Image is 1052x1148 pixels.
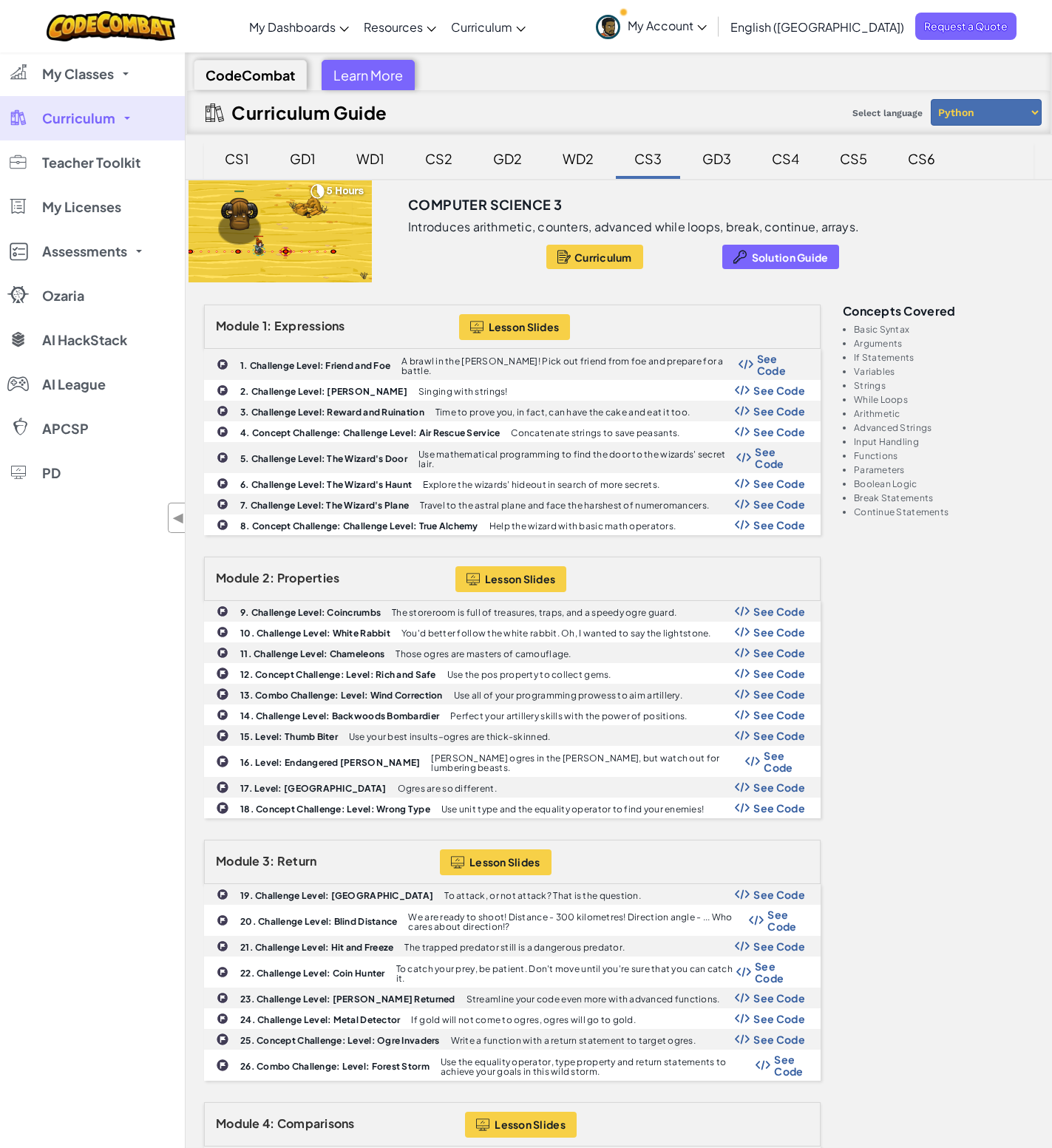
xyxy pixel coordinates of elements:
a: 2. Challenge Level: [PERSON_NAME] Singing with strings! Show Code Logo See Code [204,380,821,401]
span: See Code [753,647,805,659]
b: 13. Combo Challenge: Level: Wind Correction [240,690,443,701]
span: 3: [262,853,275,869]
li: Arguments [854,339,1034,348]
img: IconChallengeLevel.svg [217,384,228,396]
span: Lesson Slides [469,856,540,868]
img: IconChallengeLevel.svg [216,687,229,701]
img: Show Code Logo [735,803,750,813]
li: Arithmetic [854,409,1034,418]
b: 2. Challenge Level: [PERSON_NAME] [240,386,407,397]
span: Module [216,570,260,585]
img: Show Code Logo [735,427,750,437]
p: The storeroom is full of treasures, traps, and a speedy ogre guard. [392,608,676,617]
div: GD3 [688,141,746,176]
p: Travel to the astral plane and face the harshest of numeromancers. [420,500,709,510]
a: My Account [588,3,714,50]
a: CodeCombat logo [47,11,176,41]
img: Show Code Logo [736,452,751,463]
p: Use the equality operator, type property and return statements to achieve your goals in this wild... [441,1057,756,1076]
div: WD2 [548,141,608,176]
img: Show Code Logo [745,756,760,767]
img: Show Code Logo [735,782,750,792]
span: See Code [753,781,805,793]
img: IconChallengeLevel.svg [216,1033,229,1046]
div: Learn More [322,60,415,90]
span: See Code [753,730,805,741]
a: Lesson Slides [465,1112,577,1138]
img: IconChallengeLevel.svg [217,359,228,370]
span: My Account [628,18,707,33]
b: 10. Challenge Level: White Rabbit [240,628,390,639]
p: Use unit type and the equality operator to find your enemies! [441,804,704,814]
img: Show Code Logo [735,385,750,395]
a: 3. Challenge Level: Reward and Ruination Time to prove you, in fact, can have the cake and eat it... [204,401,821,421]
img: Show Code Logo [735,730,750,741]
span: See Code [757,353,805,376]
h3: Computer Science 3 [408,194,562,216]
span: See Code [753,668,805,679]
p: Those ogres are masters of camouflage. [396,649,571,659]
span: See Code [767,908,805,932]
a: 16. Level: Endangered [PERSON_NAME] [PERSON_NAME] ogres in the [PERSON_NAME], but watch out for l... [204,746,821,777]
p: Explore the wizards' hideout in search of more secrets. [423,480,659,489]
p: Streamline your code even more with advanced functions. [466,994,720,1004]
b: 4. Concept Challenge: Challenge Level: Air Rescue Service [240,427,500,438]
a: 4. Concept Challenge: Challenge Level: Air Rescue Service Concatenate strings to save peasants. S... [204,421,821,442]
img: IconChallengeLevel.svg [216,667,229,680]
img: Show Code Logo [739,359,753,370]
li: Parameters [854,465,1034,475]
a: 21. Challenge Level: Hit and Freeze The trapped predator still is a dangerous predator. Show Code... [204,936,821,957]
img: Show Code Logo [735,406,750,416]
span: Curriculum [42,112,115,125]
li: Advanced Strings [854,423,1034,432]
img: IconChallengeLevel.svg [216,755,229,768]
p: Singing with strings! [418,387,508,396]
span: See Code [753,384,805,396]
a: 23. Challenge Level: [PERSON_NAME] Returned Streamline your code even more with advanced function... [204,988,821,1008]
button: Lesson Slides [440,849,552,875]
h3: Concepts covered [843,305,1034,317]
p: The trapped predator still is a dangerous predator. [404,942,625,952]
p: Help the wizard with basic math operators. [489,521,676,531]
b: 5. Challenge Level: The Wizard's Door [240,453,407,464]
img: Show Code Logo [735,627,750,637]
img: Show Code Logo [749,915,764,925]
li: Variables [854,367,1034,376]
b: 7. Challenge Level: The Wizard's Plane [240,500,409,511]
div: GD1 [275,141,330,176]
li: Boolean Logic [854,479,1034,489]
a: 13. Combo Challenge: Level: Wind Correction Use all of your programming prowess to aim artillery.... [204,684,821,704]
p: To catch your prey, be patient. Don't move until you're sure that you can catch it. [396,964,736,983]
b: 14. Challenge Level: Backwoods Bombardier [240,710,439,721]
div: GD2 [478,141,537,176]
span: See Code [753,605,805,617]
span: See Code [753,626,805,638]
span: See Code [753,802,805,814]
li: Strings [854,381,1034,390]
p: Concatenate strings to save peasants. [511,428,679,438]
span: 2: [262,570,275,585]
b: 11. Challenge Level: Chameleons [240,648,384,659]
b: 1. Challenge Level: Friend and Foe [240,360,390,371]
h2: Curriculum Guide [231,102,387,123]
span: Assessments [42,245,127,258]
a: Lesson Slides [459,314,571,340]
div: CS5 [825,141,882,176]
span: 4: [262,1115,275,1131]
b: 17. Level: [GEOGRAPHIC_DATA] [240,783,387,794]
a: 8. Concept Challenge: Challenge Level: True Alchemy Help the wizard with basic math operators. Sh... [204,514,821,535]
div: CS6 [893,141,950,176]
img: Show Code Logo [736,967,751,977]
a: English ([GEOGRAPHIC_DATA]) [723,7,912,47]
span: Expressions [274,318,345,333]
span: 1: [262,318,272,333]
img: avatar [596,15,620,39]
p: Introduces arithmetic, counters, advanced while loops, break, continue, arrays. [408,220,859,234]
span: See Code [753,889,805,900]
img: Show Code Logo [735,520,750,530]
a: 6. Challenge Level: The Wizard's Haunt Explore the wizards' hideout in search of more secrets. Sh... [204,473,821,494]
img: Show Code Logo [735,499,750,509]
a: My Dashboards [242,7,356,47]
span: Ozaria [42,289,84,302]
span: See Code [753,478,805,489]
